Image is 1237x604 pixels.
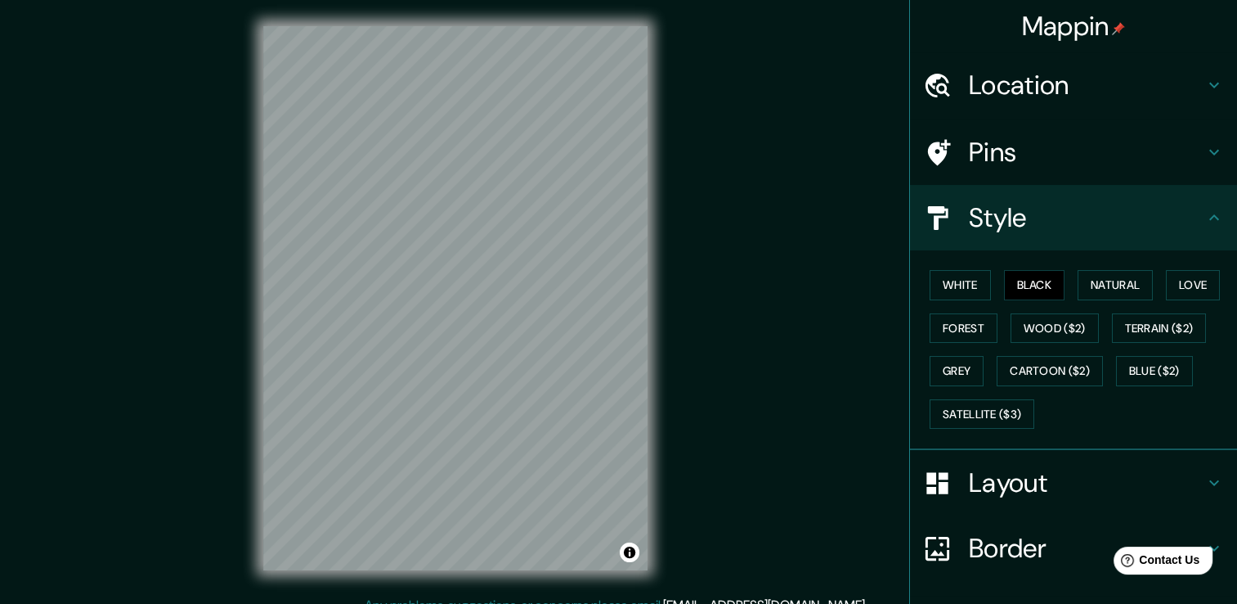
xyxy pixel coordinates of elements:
[620,543,639,562] button: Toggle attribution
[910,119,1237,185] div: Pins
[930,270,991,300] button: White
[930,356,984,386] button: Grey
[969,136,1204,169] h4: Pins
[997,356,1103,386] button: Cartoon ($2)
[910,185,1237,250] div: Style
[969,467,1204,499] h4: Layout
[910,516,1237,581] div: Border
[969,532,1204,565] h4: Border
[969,69,1204,101] h4: Location
[910,52,1237,118] div: Location
[263,26,648,570] canvas: Map
[969,201,1204,234] h4: Style
[1011,313,1099,344] button: Wood ($2)
[1022,10,1126,43] h4: Mappin
[1078,270,1153,300] button: Natural
[1091,540,1219,586] iframe: Help widget launcher
[1112,313,1207,344] button: Terrain ($2)
[910,450,1237,516] div: Layout
[930,313,997,344] button: Forest
[1112,22,1125,35] img: pin-icon.png
[1116,356,1193,386] button: Blue ($2)
[930,399,1034,430] button: Satellite ($3)
[1004,270,1065,300] button: Black
[1166,270,1220,300] button: Love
